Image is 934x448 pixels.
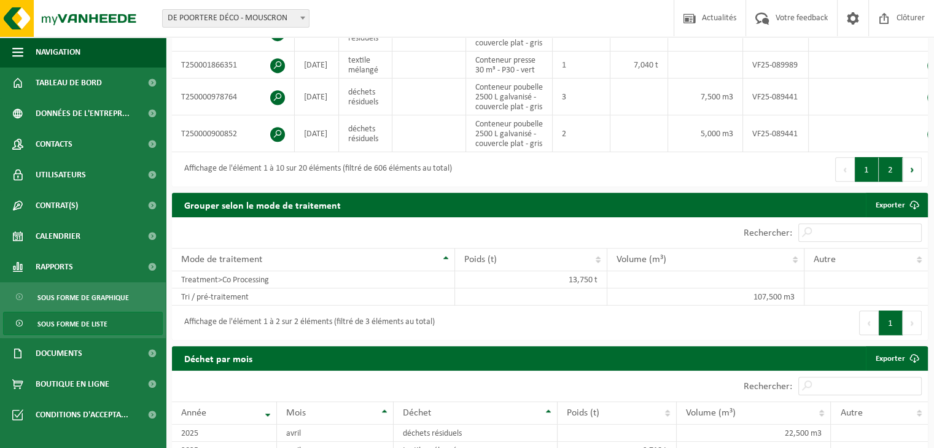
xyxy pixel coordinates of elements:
span: Mois [286,408,306,418]
td: 13,750 t [455,271,607,288]
span: Volume (m³) [617,255,666,265]
button: Previous [835,157,855,182]
td: 2025 [172,425,277,442]
button: Previous [859,311,879,335]
td: 7,040 t [610,52,668,79]
td: [DATE] [295,79,339,115]
label: Rechercher: [744,228,792,238]
button: Next [903,157,922,182]
div: Affichage de l'élément 1 à 10 sur 20 éléments (filtré de 606 éléments au total) [178,158,452,180]
td: VF25-089441 [743,115,809,152]
span: Calendrier [36,221,80,252]
span: DE POORTERE DÉCO - MOUSCRON [162,9,309,28]
span: Poids (t) [464,255,497,265]
td: déchets résiduels [339,115,392,152]
span: Autre [840,408,862,418]
td: 7,500 m3 [668,79,743,115]
td: avril [277,425,394,442]
td: [DATE] [295,52,339,79]
td: Conteneur poubelle 2500 L galvanisé - couvercle plat - gris [466,79,553,115]
span: Boutique en ligne [36,369,109,400]
h2: Déchet par mois [172,346,265,370]
span: Utilisateurs [36,160,86,190]
td: 1 [553,52,610,79]
span: Documents [36,338,82,369]
td: déchets résiduels [339,79,392,115]
td: T250000978764 [172,79,295,115]
td: 22,500 m3 [677,425,831,442]
span: Navigation [36,37,80,68]
td: Tri / pré-traitement [172,288,455,306]
td: 2 [553,115,610,152]
span: Autre [814,255,836,265]
td: VF25-089441 [743,79,809,115]
td: déchets résiduels [394,425,558,442]
span: Contacts [36,129,72,160]
button: 1 [855,157,879,182]
span: Mode de traitement [181,255,262,265]
a: Exporter [866,193,927,217]
td: [DATE] [295,115,339,152]
span: Volume (m³) [686,408,736,418]
span: Sous forme de liste [37,312,107,336]
span: Contrat(s) [36,190,78,221]
a: Sous forme de liste [3,312,163,335]
div: Affichage de l'élément 1 à 2 sur 2 éléments (filtré de 3 éléments au total) [178,312,435,334]
td: 5,000 m3 [668,115,743,152]
td: 107,500 m3 [607,288,804,306]
button: 2 [879,157,903,182]
td: Conteneur presse 30 m³ - P30 - vert [466,52,553,79]
td: Treatment>Co Processing [172,271,455,288]
td: T250001866351 [172,52,295,79]
label: Rechercher: [744,382,792,392]
span: Données de l'entrepr... [36,98,130,129]
span: Conditions d'accepta... [36,400,128,430]
span: Poids (t) [567,408,599,418]
span: Tableau de bord [36,68,102,98]
button: Next [903,311,922,335]
span: DE POORTERE DÉCO - MOUSCRON [163,10,309,27]
span: Année [181,408,206,418]
a: Sous forme de graphique [3,285,163,309]
a: Exporter [866,346,927,371]
span: Rapports [36,252,73,282]
td: Conteneur poubelle 2500 L galvanisé - couvercle plat - gris [466,115,553,152]
h2: Grouper selon le mode de traitement [172,193,353,217]
td: VF25-089989 [743,52,809,79]
span: Déchet [403,408,431,418]
td: textile mélangé [339,52,392,79]
td: T250000900852 [172,115,295,152]
button: 1 [879,311,903,335]
span: Sous forme de graphique [37,286,129,309]
td: 3 [553,79,610,115]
